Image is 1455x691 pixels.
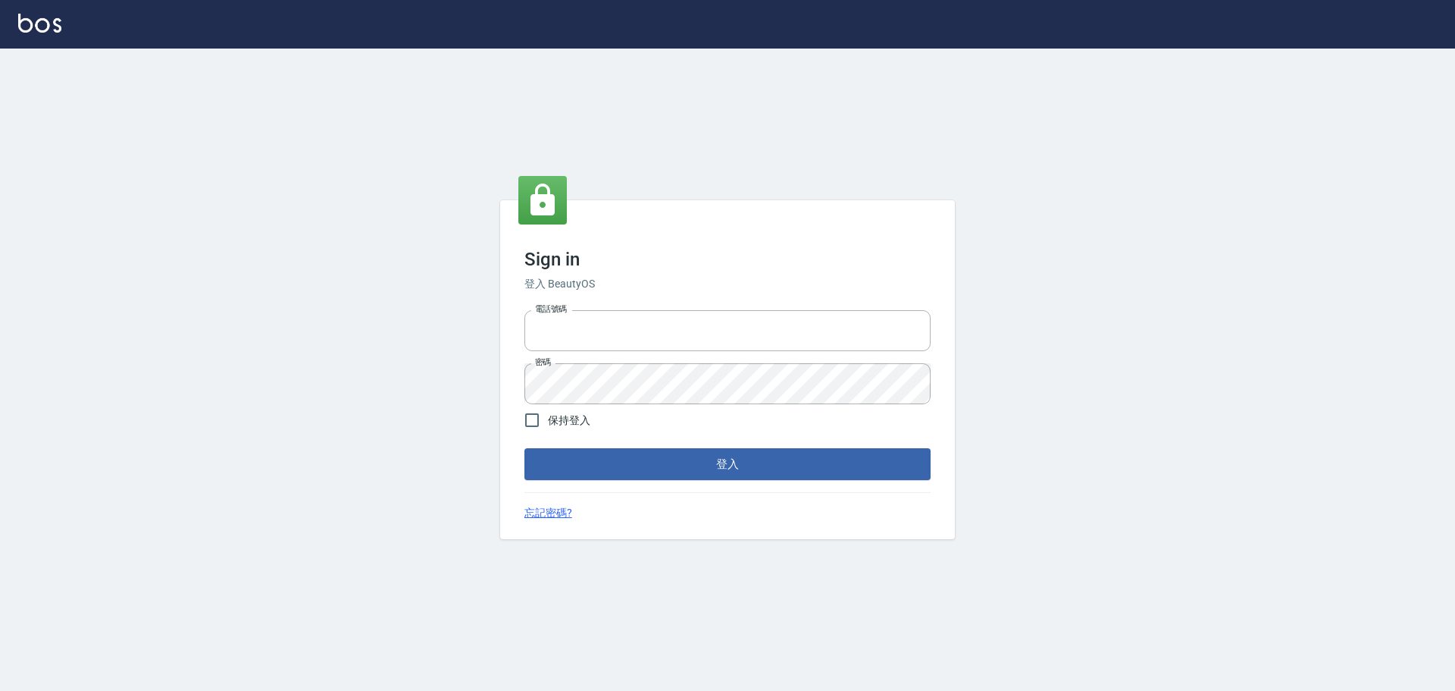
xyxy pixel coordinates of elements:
[18,14,61,33] img: Logo
[548,413,590,429] span: 保持登入
[524,276,931,292] h6: 登入 BeautyOS
[524,505,572,521] a: 忘記密碼?
[535,356,551,368] label: 密碼
[524,249,931,270] h3: Sign in
[524,448,931,480] button: 登入
[535,303,567,315] label: 電話號碼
